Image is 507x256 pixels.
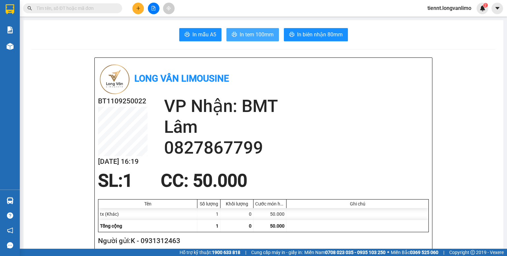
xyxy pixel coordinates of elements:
[98,170,123,191] span: SL:
[491,3,503,14] button: caret-down
[164,137,429,158] h2: 0827867799
[245,249,246,256] span: |
[7,242,13,248] span: message
[232,32,237,38] span: printer
[136,6,141,11] span: plus
[255,201,285,206] div: Cước món hàng
[157,171,251,191] div: CC : 50.000
[391,249,438,256] span: Miền Bắc
[387,251,389,254] span: ⚪️
[6,6,52,21] div: Trụ sở HCM
[27,6,32,11] span: search
[289,32,294,38] span: printer
[164,96,429,117] h2: VP Nhận: BMT
[226,28,279,41] button: printerIn tem 100mm
[185,32,190,38] span: printer
[297,30,343,39] span: In biên nhận 80mm
[134,73,229,84] b: Long Vân Limousine
[270,223,285,229] span: 50.000
[98,96,148,107] h2: BT1109250022
[288,201,427,206] div: Ghi chú
[7,43,14,50] img: warehouse-icon
[410,250,438,255] strong: 0369 525 060
[100,223,122,229] span: Tổng cộng
[443,249,444,256] span: |
[98,208,197,220] div: tx (Khác)
[56,14,103,21] div: anh thuyên
[123,170,133,191] span: 1
[304,249,386,256] span: Miền Nam
[98,236,426,246] h2: Người gửi: K - 0931312463
[422,4,477,12] span: tiennt.longvanlimo
[199,201,219,206] div: Số lượng
[494,5,500,11] span: caret-down
[249,223,252,229] span: 0
[56,6,103,14] div: Cư MGar
[222,201,252,206] div: Khối lượng
[166,6,171,11] span: aim
[36,5,114,12] input: Tìm tên, số ĐT hoặc mã đơn
[483,3,488,8] sup: 2
[6,4,14,14] img: logo-vxr
[151,6,156,11] span: file-add
[253,208,287,220] div: 50.000
[6,6,16,13] span: Gửi:
[216,223,219,229] span: 1
[6,21,52,29] div: k
[148,3,159,14] button: file-add
[180,249,240,256] span: Hỗ trợ kỹ thuật:
[220,208,253,220] div: 0
[56,21,103,31] div: 0976769367
[98,156,148,167] h2: [DATE] 16:19
[100,201,195,206] div: Tên
[7,227,13,234] span: notification
[55,43,103,52] div: 40.000
[284,28,348,41] button: printerIn biên nhận 80mm
[7,197,14,204] img: warehouse-icon
[7,26,14,33] img: solution-icon
[164,117,429,137] h2: Lâm
[56,6,72,13] span: Nhận:
[251,249,303,256] span: Cung cấp máy in - giấy in:
[132,3,144,14] button: plus
[325,250,386,255] strong: 0708 023 035 - 0935 103 250
[163,3,175,14] button: aim
[480,5,486,11] img: icon-new-feature
[6,29,52,39] div: 0915029494
[55,44,65,51] span: CC :
[484,3,487,8] span: 2
[98,63,131,96] img: logo.jpg
[192,30,216,39] span: In mẫu A5
[197,208,220,220] div: 1
[240,30,274,39] span: In tem 100mm
[7,212,13,219] span: question-circle
[179,28,221,41] button: printerIn mẫu A5
[212,250,240,255] strong: 1900 633 818
[470,250,475,255] span: copyright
